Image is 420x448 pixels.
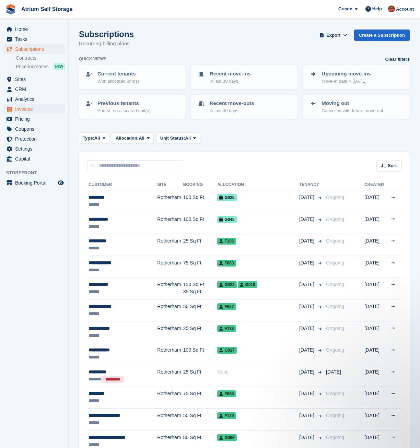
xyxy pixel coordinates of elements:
td: 50 Sq Ft [183,299,217,321]
td: Rotherham [157,234,183,256]
td: 25 Sq Ft [183,321,217,343]
p: Recurring billing plans [79,40,134,48]
td: [DATE] [364,409,386,431]
span: Export [326,32,340,39]
span: Ongoing [326,326,344,331]
span: G066 [217,434,236,441]
span: Help [372,5,382,12]
th: Customer [87,179,157,190]
th: Tenancy [299,179,323,190]
span: Protection [15,134,56,144]
a: menu [3,144,65,154]
span: CRM [15,84,56,94]
a: menu [3,84,65,94]
span: Ongoing [326,413,344,418]
a: Recent move-outs In last 30 days [192,95,297,118]
a: menu [3,74,65,84]
td: 100 Sq Ft [183,343,217,365]
span: [DATE] [299,346,316,354]
a: menu [3,24,65,34]
a: Contracts [16,55,65,61]
p: With allocated unit(s) [97,78,139,85]
a: menu [3,124,65,134]
span: [DATE] [299,216,316,223]
th: Booking [183,179,217,190]
div: NEW [54,63,65,70]
td: [DATE] [364,343,386,365]
h6: Quick views [79,56,107,62]
a: Preview store [57,179,65,187]
span: [DATE] [299,368,316,376]
td: Rotherham [157,256,183,278]
td: 100 Sq Ft [183,190,217,212]
td: 25 Sq Ft [183,365,217,387]
span: [DATE] [299,237,316,245]
a: Clear filters [385,56,410,63]
td: Rotherham [157,387,183,409]
a: menu [3,154,65,164]
a: Current tenants With allocated unit(s) [80,66,185,89]
span: All [139,135,144,142]
span: F106 [217,238,236,245]
span: Home [15,24,56,34]
th: Created [364,179,386,190]
a: Upcoming move-ins Move-in date > [DATE] [304,66,409,89]
td: Rotherham [157,212,183,234]
td: [DATE] [364,256,386,278]
a: menu [3,114,65,124]
td: 75 Sq Ft [183,256,217,278]
p: Upcoming move-ins [322,70,371,78]
span: G017 [217,347,236,354]
td: Rotherham [157,190,183,212]
button: Type: All [79,132,109,144]
td: [DATE] [364,234,386,256]
span: Price increases [16,63,49,70]
p: Recent move-ins [210,70,251,78]
span: G025 [217,194,236,201]
span: Ongoing [326,391,344,396]
a: menu [3,178,65,188]
td: [DATE] [364,190,386,212]
span: Sort [388,162,397,169]
span: Storefront [6,169,68,176]
span: [DATE] [299,259,316,267]
td: [DATE] [364,299,386,321]
p: In last 30 days [210,78,251,85]
div: None [217,368,299,376]
td: [DATE] [364,278,386,299]
a: Atrium Self Storage [19,3,75,15]
span: Ongoing [326,282,344,287]
span: Ongoing [326,435,344,440]
td: [DATE] [364,387,386,409]
span: [DATE] [299,281,316,288]
span: [DATE] [299,390,316,397]
td: 150 Sq Ft 35 Sq Ft [183,278,217,299]
span: Ongoing [326,216,344,222]
span: Account [396,6,414,13]
p: Move-in date > [DATE] [322,78,371,85]
td: 75 Sq Ft [183,387,217,409]
span: [DATE] [299,412,316,419]
th: Site [157,179,183,190]
p: In last 30 days [210,107,254,114]
td: 100 Sq Ft [183,212,217,234]
h1: Subscriptions [79,30,134,39]
a: Price increases NEW [16,63,65,70]
span: G045 [217,216,236,223]
img: stora-icon-8386f47178a22dfd0bd8f6a31ec36ba5ce8667c1dd55bd0f319d3a0aa187defe.svg [5,4,16,14]
a: Create a Subscription [354,30,410,41]
a: Recent move-ins In last 30 days [192,66,297,89]
p: Previous tenants [97,99,151,107]
span: Type: [83,135,94,142]
p: Moving out [322,99,383,107]
span: Unit Status: [160,135,185,142]
span: Pricing [15,114,56,124]
span: Ongoing [326,347,344,353]
span: Ongoing [326,260,344,266]
td: 50 Sq Ft [183,409,217,431]
span: Subscriptions [15,44,56,54]
span: F133 [217,325,236,332]
button: Unit Status: All [156,132,200,144]
a: menu [3,44,65,54]
span: Sites [15,74,56,84]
